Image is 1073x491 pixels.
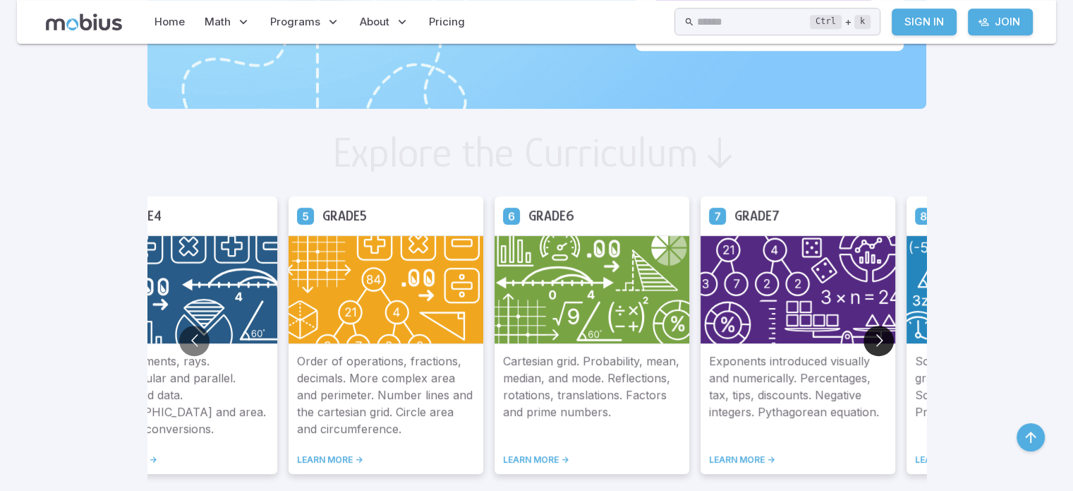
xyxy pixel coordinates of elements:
span: Math [205,14,231,30]
p: Cartesian grid. Probability, mean, median, and mode. Reflections, rotations, translations. Factor... [503,353,681,437]
a: LEARN MORE -> [297,454,475,466]
span: About [360,14,389,30]
img: Grade 5 [289,235,483,344]
a: Grade 5 [297,207,314,224]
kbd: k [854,15,871,29]
img: Grade 6 [495,235,689,344]
kbd: Ctrl [810,15,842,29]
h5: Grade 7 [734,205,780,227]
img: Grade 7 [701,235,895,344]
img: Grade 4 [83,235,277,344]
a: Grade 8 [915,207,932,224]
a: Grade 6 [503,207,520,224]
p: Order of operations, fractions, decimals. More complex area and perimeter. Number lines and the c... [297,353,475,437]
h5: Grade 4 [116,205,162,227]
div: + [810,13,871,30]
h5: Grade 5 [322,205,367,227]
a: LEARN MORE -> [503,454,681,466]
a: LEARN MORE -> [91,454,269,466]
a: Grade 7 [709,207,726,224]
p: Lines, segments, rays. Perpendicular and parallel. Graphs and data. [GEOGRAPHIC_DATA] and area. U... [91,353,269,437]
a: Pricing [425,6,469,38]
a: Join [968,8,1033,35]
h5: Grade 6 [528,205,574,227]
a: Sign In [892,8,957,35]
h2: Explore the Curriculum [332,131,698,174]
a: LEARN MORE -> [709,454,887,466]
a: Home [150,6,189,38]
button: Go to previous slide [179,326,210,356]
p: Exponents introduced visually and numerically. Percentages, tax, tips, discounts. Negative intege... [709,353,887,437]
button: Go to next slide [863,326,894,356]
span: Programs [270,14,320,30]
